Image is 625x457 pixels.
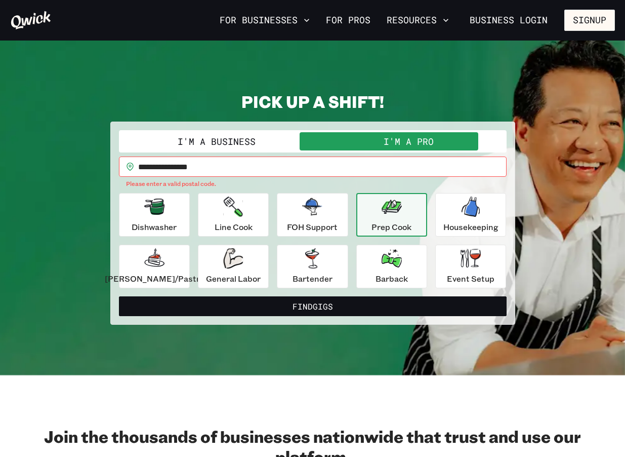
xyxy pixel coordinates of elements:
button: FOH Support [277,193,348,237]
button: General Labor [198,245,269,288]
p: Event Setup [447,273,494,285]
p: Please enter a valid postal code. [126,179,499,189]
button: Resources [383,12,453,29]
button: For Businesses [216,12,314,29]
p: Bartender [293,273,332,285]
p: FOH Support [287,221,338,233]
button: Prep Cook [356,193,427,237]
button: I'm a Business [121,132,313,150]
h2: PICK UP A SHIFT! [110,91,515,111]
button: Bartender [277,245,348,288]
button: Dishwasher [119,193,190,237]
a: For Pros [322,12,374,29]
p: General Labor [206,273,261,285]
button: Housekeeping [435,193,506,237]
button: Barback [356,245,427,288]
p: Dishwasher [132,221,177,233]
p: Prep Cook [371,221,411,233]
p: Line Cook [215,221,253,233]
button: Signup [564,10,615,31]
button: FindGigs [119,296,507,317]
button: I'm a Pro [313,132,505,150]
p: Housekeeping [443,221,498,233]
button: Line Cook [198,193,269,237]
p: [PERSON_NAME]/Pastry [105,273,204,285]
button: [PERSON_NAME]/Pastry [119,245,190,288]
button: Event Setup [435,245,506,288]
a: Business Login [461,10,556,31]
p: Barback [376,273,408,285]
